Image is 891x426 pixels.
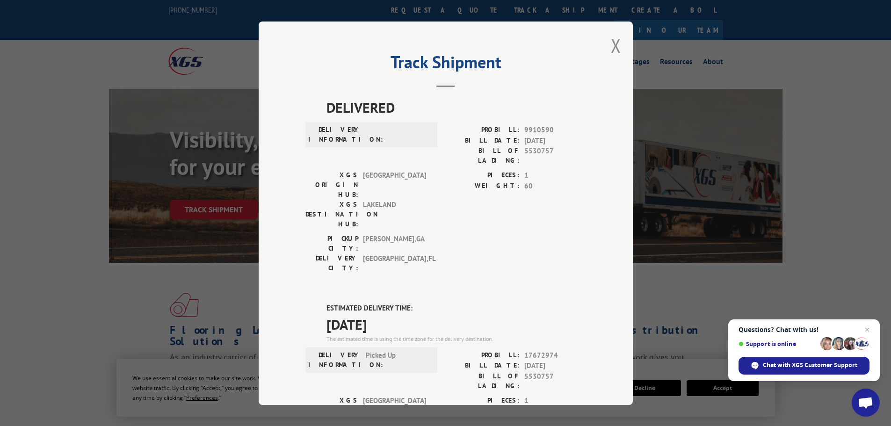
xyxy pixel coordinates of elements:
span: LAKELAND [363,200,426,229]
label: PIECES: [446,170,520,181]
span: Chat with XGS Customer Support [763,361,857,369]
label: WEIGHT: [446,181,520,191]
label: PROBILL: [446,350,520,361]
span: Close chat [862,324,873,335]
label: BILL OF LADING: [446,146,520,166]
span: 5530757 [524,146,586,166]
span: 1 [524,395,586,406]
span: Picked Up [366,350,429,369]
span: [PERSON_NAME] , GA [363,234,426,253]
label: XGS ORIGIN HUB: [305,170,358,200]
label: DELIVERY CITY: [305,253,358,273]
span: [GEOGRAPHIC_DATA] [363,170,426,200]
label: XGS DESTINATION HUB: [305,200,358,229]
span: 17672974 [524,350,586,361]
span: DELIVERED [326,97,586,118]
span: 1 [524,170,586,181]
span: [GEOGRAPHIC_DATA] , FL [363,253,426,273]
label: BILL DATE: [446,135,520,146]
h2: Track Shipment [305,56,586,73]
label: BILL OF LADING: [446,371,520,390]
label: DELIVERY INFORMATION: [308,125,361,144]
span: [GEOGRAPHIC_DATA] [363,395,426,425]
div: Open chat [852,389,880,417]
label: XGS ORIGIN HUB: [305,395,358,425]
button: Close modal [611,33,621,58]
label: PIECES: [446,395,520,406]
span: 9910590 [524,125,586,136]
label: PICKUP CITY: [305,234,358,253]
span: Support is online [739,340,817,347]
span: 60 [524,181,586,191]
span: [DATE] [524,361,586,371]
span: [DATE] [524,135,586,146]
div: Chat with XGS Customer Support [739,357,869,375]
label: BILL DATE: [446,361,520,371]
div: The estimated time is using the time zone for the delivery destination. [326,334,586,343]
span: [DATE] [326,313,586,334]
label: ESTIMATED DELIVERY TIME: [326,303,586,314]
label: DELIVERY INFORMATION: [308,350,361,369]
label: PROBILL: [446,125,520,136]
span: 5530757 [524,371,586,390]
span: Questions? Chat with us! [739,326,869,333]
